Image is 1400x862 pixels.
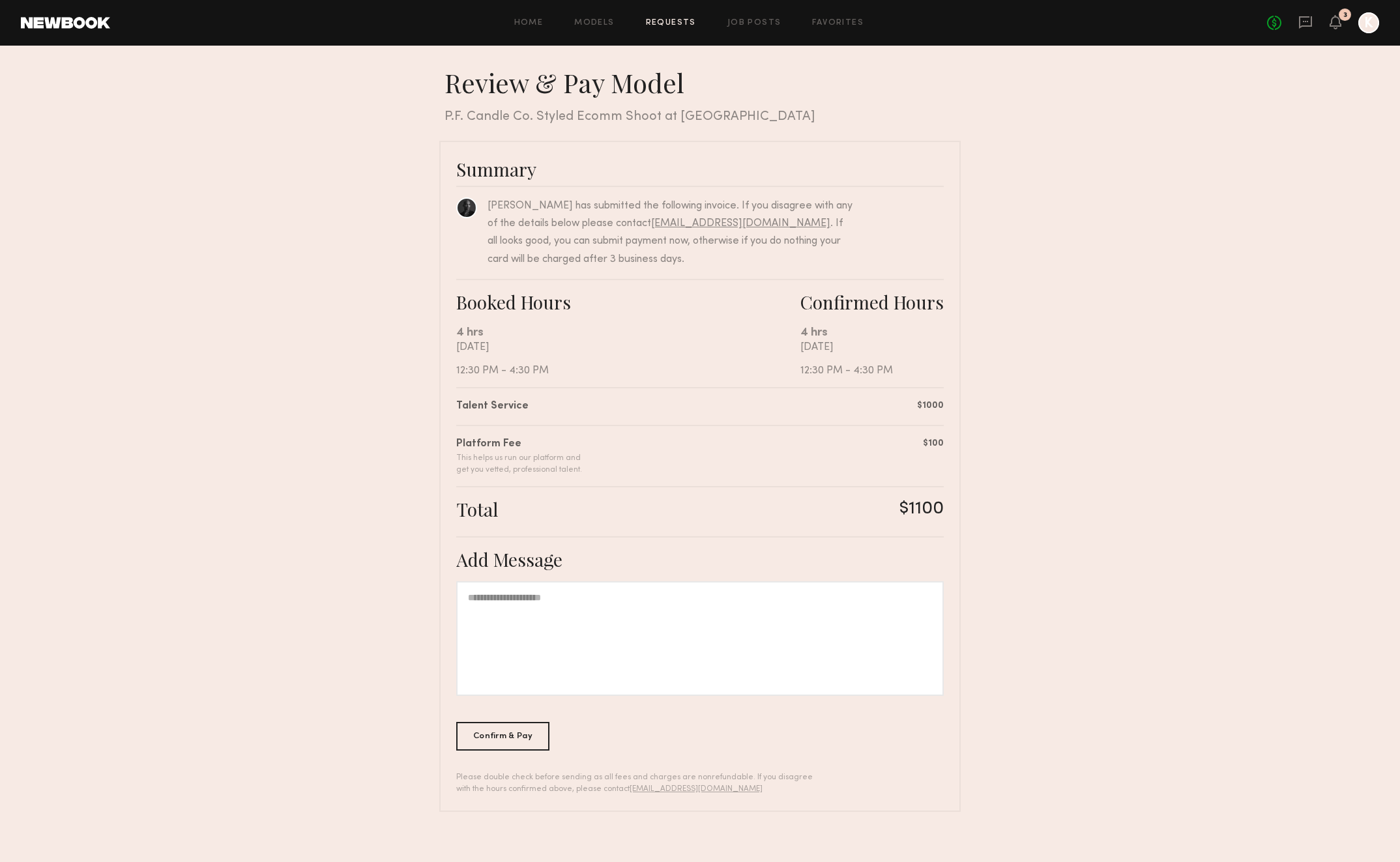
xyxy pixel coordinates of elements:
a: Models [574,19,614,27]
div: [DATE] 12:30 PM - 4:30 PM [800,341,944,377]
div: [DATE] 12:30 PM - 4:30 PM [456,341,800,377]
div: Talent Service [456,399,529,414]
div: Booked Hours [456,291,800,313]
div: Review & Pay Model [445,66,961,99]
div: This helps us run our platform and get you vetted, professional talent. [456,452,582,476]
div: $100 [923,437,944,450]
div: Confirmed Hours [800,291,944,313]
div: $1000 [917,399,944,412]
div: [PERSON_NAME] has submitted the following invoice. If you disagree with any of the details below ... [488,197,853,268]
div: Total [456,498,498,521]
div: 4 hrs [456,324,800,341]
a: Home [514,19,544,27]
a: Job Posts [727,19,781,27]
div: 4 hrs [800,324,944,341]
a: K [1358,12,1379,33]
a: Requests [646,19,696,27]
a: [EMAIL_ADDRESS][DOMAIN_NAME] [651,218,830,229]
a: Favorites [812,19,864,27]
div: Summary [456,158,944,180]
div: Confirm & Pay [456,722,549,751]
a: [EMAIL_ADDRESS][DOMAIN_NAME] [630,785,763,793]
div: Add Message [456,548,944,571]
div: P.F. Candle Co. Styled Ecomm Shoot at [GEOGRAPHIC_DATA] [445,109,961,125]
div: $1100 [899,498,944,521]
div: Please double check before sending as all fees and charges are nonrefundable. If you disagree wit... [456,771,822,795]
div: Platform Fee [456,437,582,452]
div: 3 [1343,12,1347,19]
